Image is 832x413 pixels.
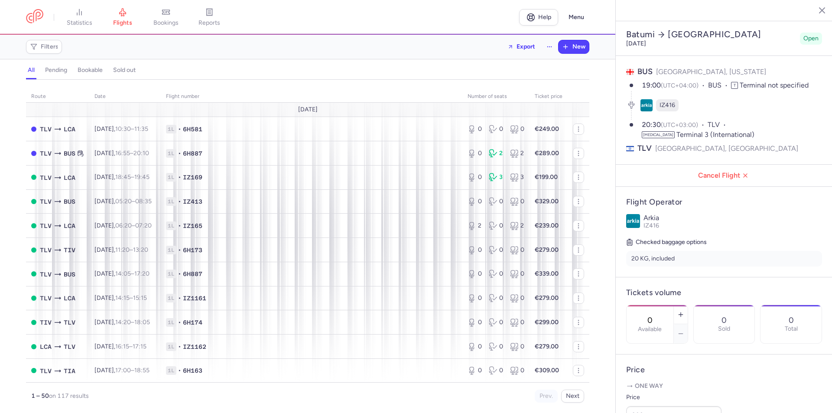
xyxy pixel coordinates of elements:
[26,40,62,53] button: Filters
[31,392,49,400] strong: 1 – 50
[188,8,231,27] a: reports
[468,294,482,302] div: 0
[133,150,149,157] time: 20:10
[178,366,181,375] span: •
[676,130,754,139] span: Terminal 3 (International)
[94,198,152,205] span: [DATE],
[535,246,559,254] strong: €279.00
[115,173,149,181] span: –
[489,221,503,230] div: 0
[64,366,75,376] span: TIA
[178,342,181,351] span: •
[40,270,52,279] span: TLV
[183,270,202,278] span: 6H887
[134,270,149,277] time: 17:20
[153,19,179,27] span: bookings
[661,121,698,129] span: (UTC+03:00)
[49,392,89,400] span: on 117 results
[64,149,75,158] span: BUS
[135,198,152,205] time: 08:35
[535,367,559,374] strong: €309.00
[510,366,524,375] div: 0
[64,124,75,134] span: LCA
[183,125,202,133] span: 6H581
[718,325,730,332] p: Sold
[166,342,176,351] span: 1L
[642,131,675,138] span: [MEDICAL_DATA]
[468,270,482,278] div: 0
[115,198,132,205] time: 05:20
[655,143,798,154] span: [GEOGRAPHIC_DATA], [GEOGRAPHIC_DATA]
[740,81,809,89] span: Terminal not specified
[178,221,181,230] span: •
[642,81,661,89] time: 19:00
[26,9,43,25] a: CitizenPlane red outlined logo
[510,197,524,206] div: 0
[115,125,148,133] span: –
[26,90,89,103] th: route
[94,246,148,254] span: [DATE],
[198,19,220,27] span: reports
[510,173,524,182] div: 3
[510,221,524,230] div: 2
[731,82,738,89] span: T
[626,214,640,228] img: Arkia logo
[166,270,176,278] span: 1L
[489,318,503,327] div: 0
[40,197,52,206] span: TLV
[183,149,202,158] span: 6H887
[166,246,176,254] span: 1L
[115,198,152,205] span: –
[510,125,524,133] div: 0
[626,365,822,375] h4: Price
[535,294,559,302] strong: €279.00
[298,106,318,113] span: [DATE]
[115,125,131,133] time: 10:30
[166,197,176,206] span: 1L
[563,9,589,26] button: Menu
[115,222,152,229] span: –
[183,197,202,206] span: IZ413
[178,149,181,158] span: •
[468,125,482,133] div: 0
[572,43,585,50] span: New
[58,8,101,27] a: statistics
[489,294,503,302] div: 0
[626,392,721,403] label: Price
[519,9,558,26] a: Help
[637,143,652,154] span: TLV
[642,120,661,129] time: 20:30
[660,101,675,110] span: IZ416
[115,150,149,157] span: –
[178,294,181,302] span: •
[166,221,176,230] span: 1L
[94,343,146,350] span: [DATE],
[183,318,202,327] span: 6H174
[489,197,503,206] div: 0
[535,198,559,205] strong: €329.00
[468,318,482,327] div: 0
[626,197,822,207] h4: Flight Operator
[535,319,559,326] strong: €299.00
[183,294,206,302] span: IZ1161
[166,149,176,158] span: 1L
[40,366,52,376] span: TLV
[40,318,52,327] span: TIV
[803,34,819,43] span: Open
[183,221,202,230] span: IZ165
[623,172,825,179] span: Cancel Flight
[134,125,148,133] time: 11:35
[115,246,130,254] time: 11:20
[161,90,462,103] th: Flight number
[133,246,148,254] time: 13:20
[489,342,503,351] div: 0
[166,125,176,133] span: 1L
[94,173,149,181] span: [DATE],
[64,342,75,351] span: TLV
[41,43,58,50] span: Filters
[183,173,202,182] span: IZ169
[94,294,147,302] span: [DATE],
[115,367,131,374] time: 17:00
[530,90,568,103] th: Ticket price
[489,149,503,158] div: 2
